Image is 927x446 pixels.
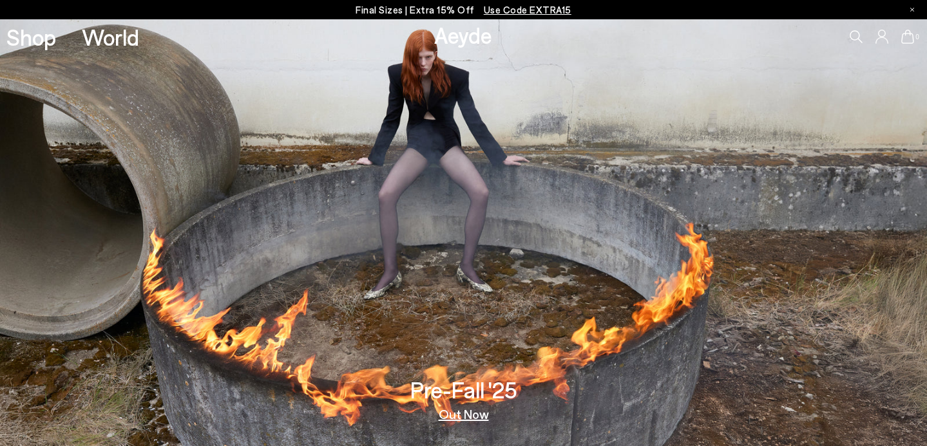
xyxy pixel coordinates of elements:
a: Shop [6,26,56,48]
p: Final Sizes | Extra 15% Off [356,2,571,18]
span: 0 [914,33,921,41]
a: 0 [901,30,914,44]
a: World [82,26,139,48]
h3: Pre-Fall '25 [410,378,517,401]
a: Out Now [439,407,489,420]
span: Navigate to /collections/ss25-final-sizes [484,4,571,15]
a: Aeyde [434,21,492,48]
